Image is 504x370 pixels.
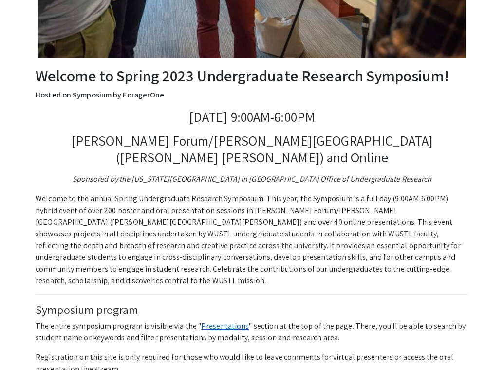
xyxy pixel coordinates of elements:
[7,326,41,363] iframe: Chat
[36,320,468,344] p: The entire symposium program is visible via the " " section at the top of the page. There, you'll...
[36,193,468,287] p: Welcome to the annual Spring Undergraduate Research Symposium. This year, the Symposium is a full...
[36,133,468,165] p: [PERSON_NAME] Forum/[PERSON_NAME][GEOGRAPHIC_DATA] ([PERSON_NAME] [PERSON_NAME]) and Online
[201,321,249,331] a: Presentations
[73,174,432,184] em: Sponsored by the [US_STATE][GEOGRAPHIC_DATA] in [GEOGRAPHIC_DATA] Office of Undergraduate Research
[36,66,468,85] h2: Welcome to Spring 2023 Undergraduate Research Symposium!
[36,89,468,101] p: Hosted on Symposium by ForagerOne
[36,303,468,317] h4: Symposium program
[36,109,468,125] p: [DATE] 9:00AM-6:00PM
